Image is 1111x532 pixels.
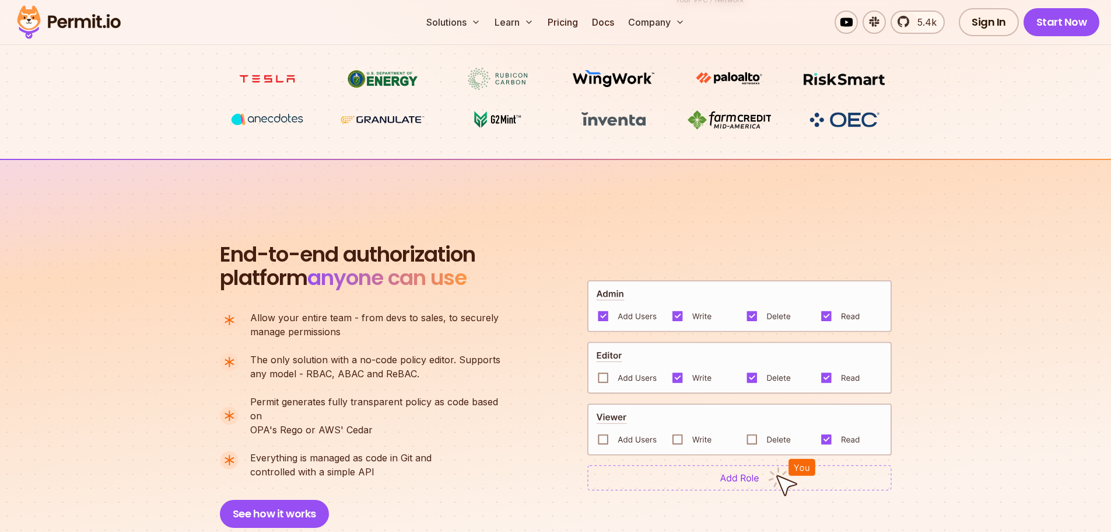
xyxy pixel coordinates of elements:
p: manage permissions [250,311,499,339]
img: Rubicon [454,68,542,90]
a: Start Now [1024,8,1100,36]
img: Permit logo [12,2,126,42]
img: OEC [807,110,882,129]
a: 5.4k [891,11,945,34]
button: Learn [490,11,538,34]
button: Solutions [422,11,485,34]
span: Allow your entire team - from devs to sales, to securely [250,311,499,325]
p: OPA's Rego or AWS' Cedar [250,395,510,437]
p: any model - RBAC, ABAC and ReBAC. [250,353,500,381]
p: controlled with a simple API [250,451,432,479]
img: US department of energy [339,68,426,90]
span: Permit generates fully transparent policy as code based on [250,395,510,423]
img: G2mint [454,109,542,131]
button: See how it works [220,500,329,528]
img: Granulate [339,109,426,131]
img: vega [223,109,311,130]
span: Everything is managed as code in Git and [250,451,432,465]
a: Sign In [959,8,1019,36]
img: inventa [570,109,657,130]
img: tesla [223,68,311,90]
a: Pricing [543,11,583,34]
img: Wingwork [570,68,657,90]
span: anyone can use [307,263,467,293]
span: The only solution with a no-code policy editor. Supports [250,353,500,367]
img: Farm Credit [685,109,773,131]
img: paloalto [685,68,773,89]
button: Company [623,11,689,34]
span: End-to-end authorization [220,243,475,266]
img: Risksmart [801,68,888,90]
h2: platform [220,243,475,290]
span: 5.4k [910,15,937,29]
a: Docs [587,11,619,34]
